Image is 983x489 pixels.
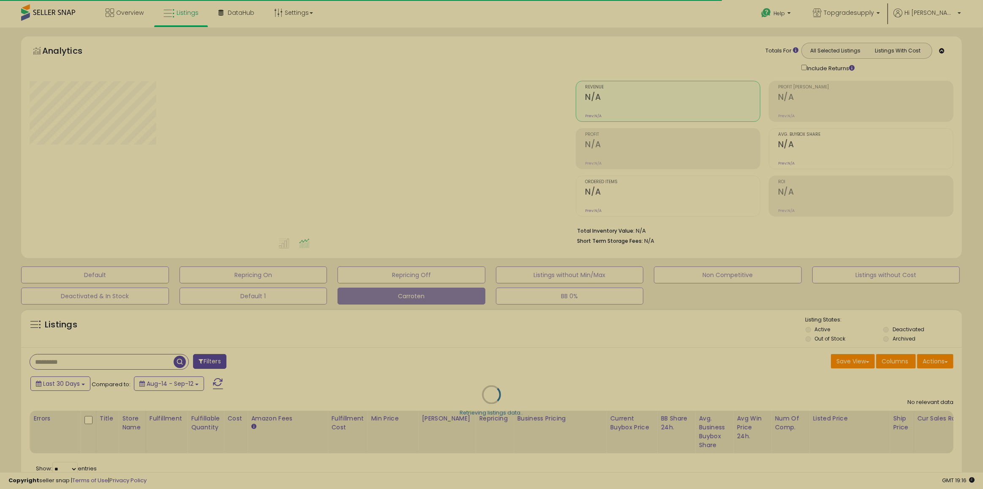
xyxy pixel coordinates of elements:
h5: Analytics [42,45,99,59]
span: Profit [585,132,760,137]
b: Short Term Storage Fees: [577,237,643,244]
span: Profit [PERSON_NAME] [778,85,953,90]
b: Total Inventory Value: [577,227,634,234]
h2: N/A [778,140,953,151]
button: Default 1 [180,288,327,305]
div: seller snap | | [8,477,147,485]
button: Listings With Cost [866,45,929,56]
span: Ordered Items [585,180,760,184]
div: Retrieving listings data.. [460,409,523,417]
span: Revenue [585,85,760,90]
button: Default [21,266,169,283]
span: ROI [778,180,953,184]
button: Repricing On [180,266,327,283]
small: Prev: N/A [778,161,795,166]
button: Non Competitive [654,266,802,283]
h2: N/A [585,187,760,198]
button: Repricing Off [338,266,485,283]
span: Avg. Buybox Share [778,132,953,137]
span: Help [773,10,785,17]
small: Prev: N/A [585,161,602,166]
span: N/A [644,237,654,245]
small: Prev: N/A [778,208,795,213]
h2: N/A [585,140,760,151]
div: Totals For [765,47,798,55]
small: Prev: N/A [585,208,602,213]
h2: N/A [585,92,760,104]
span: Overview [116,8,144,17]
span: Topgradesupply [824,8,874,17]
button: Carroten [338,288,485,305]
span: DataHub [228,8,254,17]
span: Hi [PERSON_NAME] [904,8,955,17]
button: BB 0% [496,288,644,305]
a: Help [754,1,799,27]
strong: Copyright [8,476,39,484]
small: Prev: N/A [585,113,602,118]
li: N/A [577,225,947,235]
h2: N/A [778,187,953,198]
h2: N/A [778,92,953,104]
button: All Selected Listings [804,45,867,56]
span: Listings [177,8,199,17]
div: Include Returns [795,63,865,72]
small: Prev: N/A [778,113,795,118]
button: Deactivated & In Stock [21,288,169,305]
a: Hi [PERSON_NAME] [893,8,961,27]
button: Listings without Cost [812,266,960,283]
i: Get Help [761,8,771,18]
button: Listings without Min/Max [496,266,644,283]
